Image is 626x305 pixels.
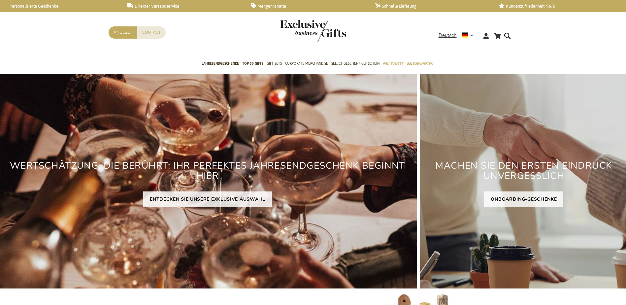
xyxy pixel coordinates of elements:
[202,60,239,67] span: Jahresendgeschenke
[280,20,346,42] img: Exclusive Business gifts logo
[407,56,433,72] a: Gelegenheiten
[242,56,263,72] a: TOP 50 Gifts
[202,56,239,72] a: Jahresendgeschenke
[285,56,328,72] a: Corporate Merchandise
[267,60,282,67] span: Gift Sets
[285,60,328,67] span: Corporate Merchandise
[499,3,612,9] a: Kundenzufriedenheit 4,6/5
[331,56,379,72] a: Select Geschenk Gutschein
[137,26,166,39] a: Contact
[143,191,272,207] a: ENTDECKEN SIE UNSERE EXKLUSIVE AUSWAHL
[383,56,403,72] a: Pro Budget
[267,56,282,72] a: Gift Sets
[242,60,263,67] span: TOP 50 Gifts
[484,191,563,207] a: ONBOARDING-GESCHENKE
[439,32,457,39] span: Deutsch
[407,60,433,67] span: Gelegenheiten
[331,60,379,67] span: Select Geschenk Gutschein
[127,3,240,9] a: Direkter Versandservice
[251,3,364,9] a: Mengenrabatte
[3,3,116,9] a: Personalisierte Geschenke
[383,60,403,67] span: Pro Budget
[375,3,488,9] a: Schnelle Lieferung
[109,26,137,39] a: Angebot
[280,20,313,42] a: store logo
